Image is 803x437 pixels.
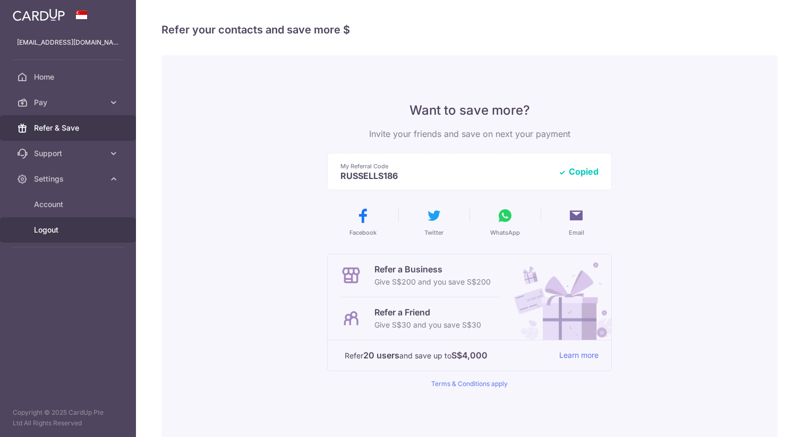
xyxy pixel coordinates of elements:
[327,127,612,140] p: Invite your friends and save on next your payment
[374,306,481,319] p: Refer a Friend
[34,225,104,235] span: Logout
[403,207,465,237] button: Twitter
[34,148,104,159] span: Support
[559,349,599,362] a: Learn more
[474,207,536,237] button: WhatsApp
[34,174,104,184] span: Settings
[331,207,394,237] button: Facebook
[374,319,481,331] p: Give S$30 and you save S$30
[424,228,443,237] span: Twitter
[545,207,608,237] button: Email
[34,72,104,82] span: Home
[340,170,550,181] p: RUSSELLS186
[17,37,119,48] p: [EMAIL_ADDRESS][DOMAIN_NAME]
[34,97,104,108] span: Pay
[374,263,491,276] p: Refer a Business
[504,254,611,340] img: Refer
[34,199,104,210] span: Account
[340,162,550,170] p: My Referral Code
[327,102,612,119] p: Want to save more?
[374,276,491,288] p: Give S$200 and you save S$200
[34,123,104,133] span: Refer & Save
[558,166,599,177] button: Copied
[490,228,520,237] span: WhatsApp
[345,349,551,362] p: Refer and save up to
[431,380,508,388] a: Terms & Conditions apply
[13,8,65,21] img: CardUp
[161,21,778,38] h4: Refer your contacts and save more $
[349,228,377,237] span: Facebook
[451,349,488,362] strong: S$4,000
[363,349,399,362] strong: 20 users
[569,228,584,237] span: Email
